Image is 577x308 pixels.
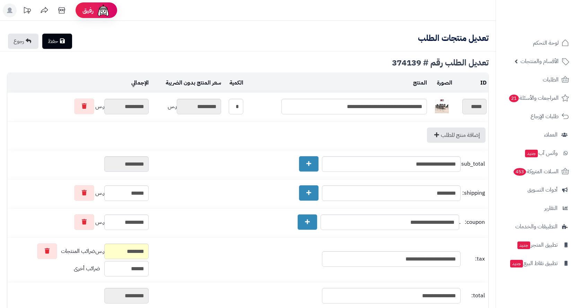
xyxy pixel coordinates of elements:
td: الصورة [429,73,454,93]
span: 21 [509,95,519,102]
span: التقارير [544,203,558,213]
span: تطبيق المتجر [517,240,558,250]
a: المراجعات والأسئلة21 [500,90,573,106]
span: التطبيقات والخدمات [515,222,558,231]
td: المنتج [245,73,429,93]
a: طلبات الإرجاع [500,108,573,125]
span: جديد [510,260,523,267]
span: coupon: [462,218,485,226]
a: السلات المتروكة453 [500,163,573,180]
span: total: [462,292,485,300]
td: الإجمالي [7,73,150,93]
img: 1748444189-1-40x40.jpg [435,99,449,113]
a: الطلبات [500,71,573,88]
span: رفيق [82,6,94,15]
div: ر.س [9,214,149,230]
b: تعديل منتجات الطلب [418,32,489,44]
span: tax: [462,255,485,263]
span: العملاء [544,130,558,140]
div: ر.س [9,98,149,114]
a: حفظ [42,34,72,49]
a: رجوع [8,34,38,49]
span: تطبيق نقاط البيع [509,258,558,268]
a: تحديثات المنصة [18,3,36,19]
a: وآتس آبجديد [500,145,573,161]
span: السلات المتروكة [513,167,559,176]
div: ر.س [9,185,149,201]
a: التقارير [500,200,573,217]
span: الأقسام والمنتجات [521,56,559,66]
div: ر.س [152,99,221,114]
div: . [152,214,487,230]
span: جديد [517,241,530,249]
span: طلبات الإرجاع [531,112,559,121]
a: إضافة منتج للطلب [427,127,486,143]
div: تعديل الطلب رقم # 374139 [7,59,489,67]
span: وآتس آب [524,148,558,158]
div: ر.س [9,243,149,259]
td: سعر المنتج بدون الضريبة [150,73,223,93]
span: sub_total: [462,160,485,168]
a: تطبيق نقاط البيعجديد [500,255,573,272]
span: جديد [525,150,538,157]
a: أدوات التسويق [500,182,573,198]
span: لوحة التحكم [533,38,559,48]
a: تطبيق المتجرجديد [500,237,573,253]
span: ضرائب أخرى [74,264,100,273]
span: ضرائب المنتجات [61,247,95,255]
span: الطلبات [543,75,559,85]
td: الكمية [223,73,245,93]
span: المراجعات والأسئلة [508,93,559,103]
td: ID [454,73,488,93]
span: 453 [514,168,526,176]
a: لوحة التحكم [500,35,573,51]
a: التطبيقات والخدمات [500,218,573,235]
img: ai-face.png [96,3,110,17]
span: أدوات التسويق [527,185,558,195]
a: العملاء [500,126,573,143]
span: shipping: [462,189,485,197]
